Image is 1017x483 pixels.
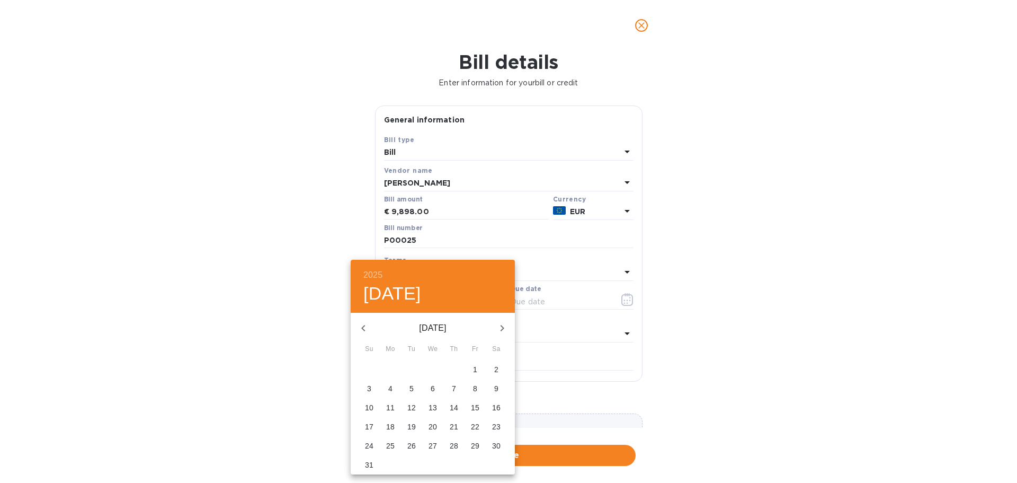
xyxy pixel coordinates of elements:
p: 4 [388,383,392,393]
p: 2 [494,364,498,374]
button: 18 [381,417,400,436]
p: 26 [407,440,416,451]
button: 7 [444,379,463,398]
button: 29 [466,436,485,455]
button: 2025 [363,268,382,283]
p: 12 [407,402,416,412]
button: 17 [360,417,379,436]
span: Mo [381,344,400,355]
p: 7 [452,383,456,393]
p: 23 [492,421,501,432]
button: 10 [360,398,379,417]
p: [DATE] [376,322,489,335]
span: Tu [402,344,421,355]
button: 31 [360,455,379,475]
button: 28 [444,436,463,455]
button: 25 [381,436,400,455]
button: 26 [402,436,421,455]
p: 30 [492,440,501,451]
button: 21 [444,417,463,436]
span: Sa [487,344,506,355]
p: 19 [407,421,416,432]
button: 5 [402,379,421,398]
p: 8 [473,383,477,393]
p: 18 [386,421,395,432]
p: 29 [471,440,479,451]
button: 14 [444,398,463,417]
button: 4 [381,379,400,398]
button: 1 [466,360,485,379]
p: 10 [365,402,373,412]
p: 13 [429,402,437,412]
p: 25 [386,440,395,451]
p: 16 [492,402,501,412]
p: 20 [429,421,437,432]
button: 12 [402,398,421,417]
button: [DATE] [363,283,421,305]
p: 14 [450,402,458,412]
button: 13 [423,398,442,417]
p: 21 [450,421,458,432]
p: 9 [494,383,498,393]
button: 3 [360,379,379,398]
button: 9 [487,379,506,398]
p: 15 [471,402,479,412]
p: 24 [365,440,373,451]
p: 28 [450,440,458,451]
button: 20 [423,417,442,436]
p: 22 [471,421,479,432]
button: 8 [466,379,485,398]
button: 19 [402,417,421,436]
button: 27 [423,436,442,455]
button: 2 [487,360,506,379]
p: 17 [365,421,373,432]
button: 23 [487,417,506,436]
p: 27 [429,440,437,451]
span: Th [444,344,463,355]
p: 1 [473,364,477,374]
span: We [423,344,442,355]
button: 24 [360,436,379,455]
p: 31 [365,459,373,470]
p: 6 [431,383,435,393]
span: Fr [466,344,485,355]
button: 30 [487,436,506,455]
button: 6 [423,379,442,398]
button: 15 [466,398,485,417]
p: 3 [367,383,371,393]
span: Su [360,344,379,355]
p: 11 [386,402,395,412]
button: 16 [487,398,506,417]
button: 22 [466,417,485,436]
button: 11 [381,398,400,417]
p: 5 [409,383,414,393]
